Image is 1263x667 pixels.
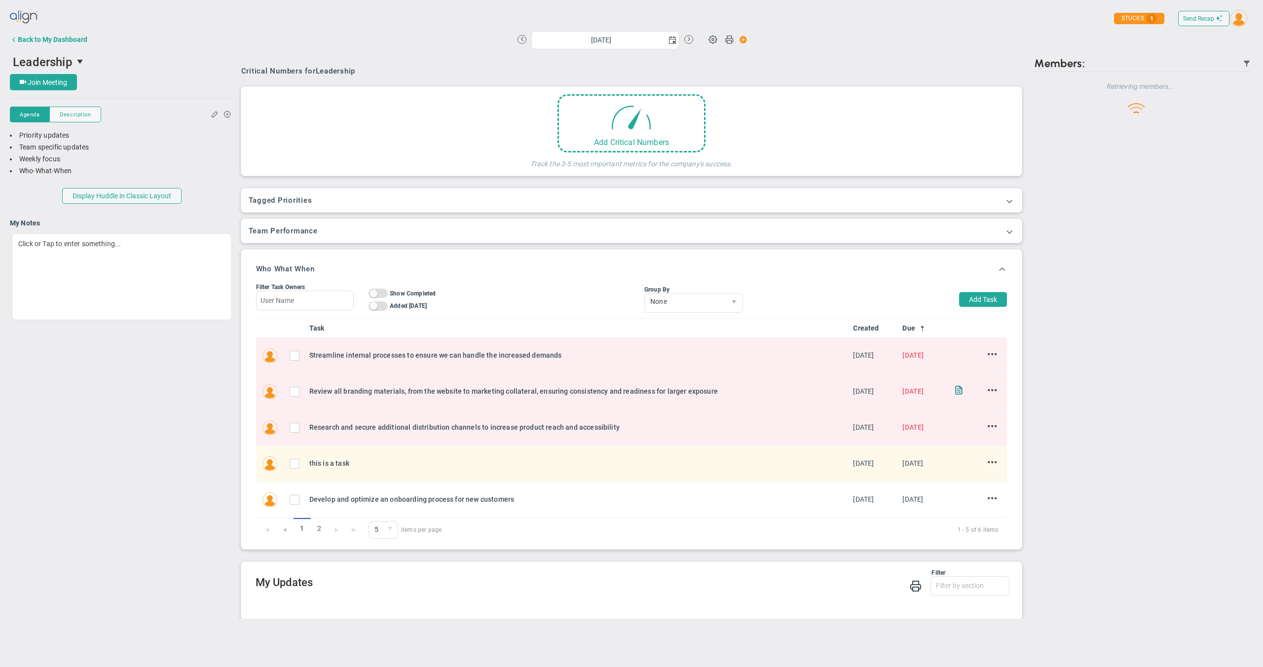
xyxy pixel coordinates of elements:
div: Priority updates [10,131,234,140]
a: 2 [311,518,328,539]
h3: Who What When [256,264,315,273]
span: select [73,53,89,70]
div: Group By [644,286,743,293]
span: Print Huddle [725,35,734,48]
span: select [665,32,679,49]
span: Action Button [735,33,747,46]
div: Thu Aug 14 2025 11:55:00 GMT-0500 (Central Daylight Time) [853,422,894,433]
span: select [726,294,743,312]
a: Created [853,324,894,332]
div: Thu Aug 07 2025 11:55:00 GMT-0500 (Central Daylight Time) [853,386,894,397]
span: Join Meeting [28,78,67,86]
h4: Retrieving members... [1029,82,1251,91]
div: Review all branding materials, from the website to marketing collateral, ensuring consistency and... [309,386,846,397]
a: Go to the last page [345,521,363,538]
a: Task [309,324,845,332]
div: Add Critical Numbers [559,138,704,147]
span: select [383,521,397,538]
span: [DATE] [902,495,923,503]
h4: Track the 3-5 most important metrics for the company's success. [530,152,732,168]
img: 53178.Person.photo [1230,10,1247,27]
div: Mon Aug 18 2025 09:23:52 GMT-0500 (Central Daylight Time) [853,458,894,469]
span: [DATE] [902,459,923,467]
div: Filter Task Owners [256,284,354,291]
span: Send Recap [1183,15,1214,22]
button: Add Task [959,292,1007,307]
span: Leadership [13,55,73,69]
div: Who-What-When [10,166,234,176]
div: Click or Tap to enter something... [12,233,232,320]
span: 1 [294,518,311,539]
img: align-logo.svg [10,7,38,27]
div: Research and secure additional distribution channels to increase product reach and accessibility [309,422,846,433]
button: Send Recap [1178,11,1229,26]
img: Katie Williams [262,420,277,435]
span: Filter Updated Members [1243,60,1251,68]
span: items per page [369,521,442,539]
span: Agenda [20,111,39,119]
span: Print My Huddle Updates [910,579,922,592]
div: Weekly focus [10,154,234,164]
span: [DATE] [902,423,924,431]
img: Mark Collins [262,348,277,363]
span: [DATE] [902,387,924,395]
span: 1 [1147,14,1157,24]
input: Filter by section [931,577,1009,594]
h3: Team Performance [249,226,1015,235]
span: Huddle Settings [704,30,722,48]
span: [DATE] [902,351,924,359]
span: Leadership [316,67,356,75]
h4: My Notes [10,219,234,227]
div: Critical Numbers for [241,67,358,75]
button: Join Meeting [10,74,77,90]
span: 5 [369,521,383,538]
span: Show Completed [390,290,436,297]
div: Team specific updates [10,143,234,152]
button: Back to My Dashboard [10,30,87,49]
div: Back to My Dashboard [18,36,87,43]
h2: My Updates [256,576,1010,591]
img: Brook Davis [262,456,277,471]
a: Due [902,324,944,332]
span: 1 - 5 of 6 items [453,524,998,536]
span: Description [60,111,91,119]
button: Agenda [10,107,49,122]
div: STUCKS [1114,13,1164,24]
span: Members: [1034,57,1084,70]
img: Brook Davis [262,492,277,507]
div: this is a task [309,458,846,469]
a: Go to the next page [328,521,345,538]
span: None [645,294,726,310]
input: User Name [256,291,354,310]
div: Streamline internal processes to ensure we can handle the increased demands [309,350,846,361]
div: Thu Aug 14 2025 11:55:00 GMT-0500 (Central Daylight Time) [853,494,894,505]
span: Added [DATE] [390,302,427,309]
button: Description [49,107,101,122]
div: Filter [256,569,946,576]
button: Display Huddle in Classic Layout [62,188,182,204]
img: Miguel Cabrera [262,384,277,399]
div: Develop and optimize an onboarding process for new customers [309,494,846,505]
h3: Tagged Priorities [249,196,1015,205]
span: 0 [369,521,398,539]
div: Thu Jul 24 2025 11:55:00 GMT-0500 (Central Daylight Time) [853,350,894,361]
